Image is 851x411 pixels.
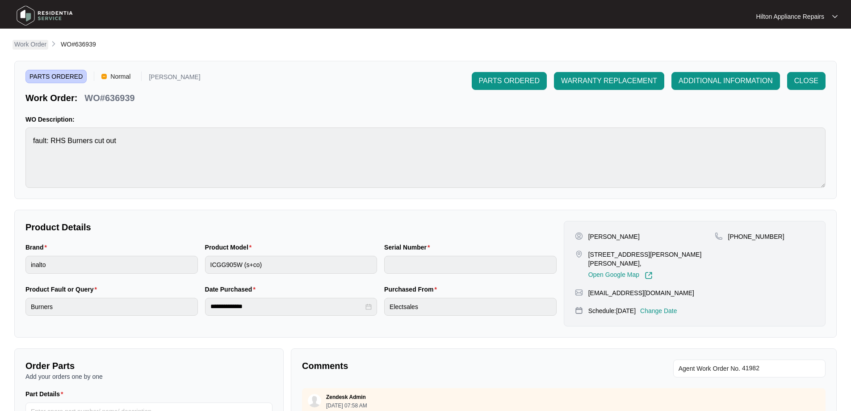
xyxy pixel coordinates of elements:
[640,306,677,315] p: Change Date
[107,70,134,83] span: Normal
[308,394,321,407] img: user.svg
[756,12,824,21] p: Hilton Appliance Repairs
[588,288,694,297] p: [EMAIL_ADDRESS][DOMAIN_NAME]
[25,285,101,294] label: Product Fault or Query
[25,372,272,381] p: Add your orders one by one
[575,250,583,258] img: map-pin
[25,221,557,233] p: Product Details
[13,40,48,50] a: Work Order
[84,92,134,104] p: WO#636939
[210,302,364,311] input: Date Purchased
[13,2,76,29] img: residentia service logo
[205,285,259,294] label: Date Purchased
[25,256,198,274] input: Brand
[832,14,838,19] img: dropdown arrow
[149,74,200,83] p: [PERSON_NAME]
[101,74,107,79] img: Vercel Logo
[575,288,583,297] img: map-pin
[326,403,367,408] p: [DATE] 07:58 AM
[25,298,198,316] input: Product Fault or Query
[61,41,96,48] span: WO#636939
[25,115,826,124] p: WO Description:
[205,256,377,274] input: Product Model
[384,285,440,294] label: Purchased From
[715,232,723,240] img: map-pin
[588,306,636,315] p: Schedule: [DATE]
[205,243,256,252] label: Product Model
[384,256,557,274] input: Serial Number
[472,72,547,90] button: PARTS ORDERED
[728,232,784,241] p: [PHONE_NUMBER]
[326,394,366,401] p: Zendesk Admin
[679,363,740,374] span: Agent Work Order No.
[554,72,664,90] button: WARRANTY REPLACEMENT
[25,390,67,398] label: Part Details
[25,360,272,372] p: Order Parts
[14,40,46,49] p: Work Order
[575,232,583,240] img: user-pin
[479,76,540,86] span: PARTS ORDERED
[25,70,87,83] span: PARTS ORDERED
[384,243,433,252] label: Serial Number
[787,72,826,90] button: CLOSE
[384,298,557,316] input: Purchased From
[588,250,715,268] p: [STREET_ADDRESS][PERSON_NAME][PERSON_NAME],
[679,76,773,86] span: ADDITIONAL INFORMATION
[794,76,818,86] span: CLOSE
[302,360,558,372] p: Comments
[645,271,653,280] img: Link-External
[25,127,826,188] textarea: fault: RHS Burners cut out
[50,40,57,47] img: chevron-right
[588,271,653,280] a: Open Google Map
[25,92,77,104] p: Work Order:
[588,232,640,241] p: [PERSON_NAME]
[575,306,583,314] img: map-pin
[25,243,50,252] label: Brand
[561,76,657,86] span: WARRANTY REPLACEMENT
[742,363,820,374] input: Add Agent Work Order No.
[671,72,780,90] button: ADDITIONAL INFORMATION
